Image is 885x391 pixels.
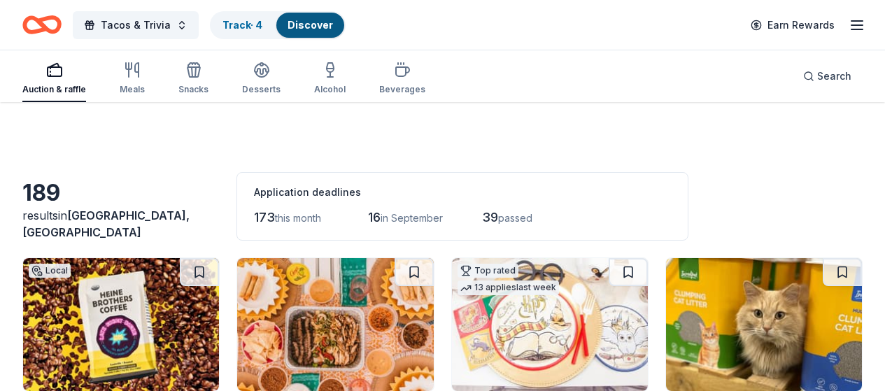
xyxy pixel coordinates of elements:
a: Home [22,8,62,41]
button: Alcohol [314,56,346,102]
div: Desserts [242,84,281,95]
div: Auction & raffle [22,84,86,95]
div: Application deadlines [254,184,671,201]
div: Top rated [458,264,518,278]
a: Discover [288,19,333,31]
button: Track· 4Discover [210,11,346,39]
span: Search [817,68,851,85]
span: 173 [254,210,275,225]
span: Tacos & Trivia [101,17,171,34]
button: Auction & raffle [22,56,86,102]
button: Beverages [379,56,425,102]
div: Beverages [379,84,425,95]
button: Meals [120,56,145,102]
span: 16 [368,210,381,225]
button: Desserts [242,56,281,102]
img: Image for Heine Brothers Coffee [23,258,219,391]
span: this month [275,212,321,224]
img: Image for Chuy's Tex-Mex [237,258,433,391]
span: in September [381,212,443,224]
div: results [22,207,220,241]
div: 13 applies last week [458,280,559,295]
span: passed [498,212,532,224]
img: Image for Oriental Trading [452,258,648,391]
span: 39 [482,210,498,225]
div: Snacks [178,84,208,95]
a: Earn Rewards [742,13,843,38]
div: Alcohol [314,84,346,95]
div: Local [29,264,71,278]
a: Track· 4 [222,19,262,31]
button: Search [792,62,863,90]
span: [GEOGRAPHIC_DATA], [GEOGRAPHIC_DATA] [22,208,190,239]
div: Meals [120,84,145,95]
span: in [22,208,190,239]
img: Image for Feeders Pet Supply [666,258,862,391]
button: Snacks [178,56,208,102]
div: 189 [22,179,220,207]
button: Tacos & Trivia [73,11,199,39]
